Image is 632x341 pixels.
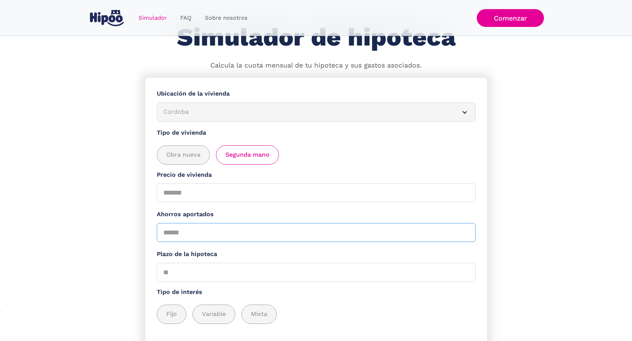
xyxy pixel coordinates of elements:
a: Simulador [132,11,173,25]
label: Ubicación de la vivienda [157,89,476,99]
div: add_description_here [157,145,476,165]
label: Tipo de vivienda [157,128,476,138]
p: Calcula la cuota mensual de tu hipoteca y sus gastos asociados. [210,61,422,71]
label: Plazo de la hipoteca [157,250,476,259]
a: Sobre nosotros [198,11,254,25]
a: home [88,7,126,29]
article: Cordoba [157,102,476,122]
span: Segunda mano [225,150,270,160]
a: Comenzar [477,9,544,27]
div: add_description_here [157,305,476,324]
h1: Simulador de hipoteca [177,24,455,51]
span: Mixta [251,310,267,319]
span: Fijo [166,310,177,319]
div: Cordoba [163,107,451,117]
label: Tipo de interés [157,288,476,297]
label: Ahorros aportados [157,210,476,219]
span: Variable [202,310,226,319]
a: FAQ [173,11,198,25]
span: Obra nueva [166,150,200,160]
label: Precio de vivienda [157,170,476,180]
